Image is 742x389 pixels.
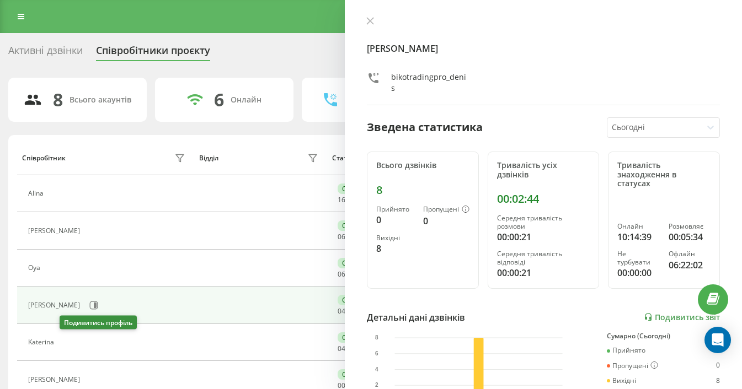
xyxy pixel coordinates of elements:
[669,258,711,272] div: 06:22:02
[338,196,364,204] div: : :
[338,271,364,278] div: : :
[669,223,711,230] div: Розмовляє
[669,250,711,258] div: Офлайн
[60,316,137,329] div: Подивитись профіль
[28,301,83,309] div: [PERSON_NAME]
[8,45,83,62] div: Активні дзвінки
[644,312,720,322] a: Подивитись звіт
[338,307,364,315] div: : :
[28,190,46,197] div: Alina
[376,242,414,255] div: 8
[716,377,720,385] div: 8
[617,223,659,230] div: Онлайн
[376,234,414,242] div: Вихідні
[716,347,720,354] div: 0
[53,89,63,110] div: 8
[338,369,372,380] div: Онлайн
[367,119,483,136] div: Зведена статистика
[199,154,218,162] div: Відділ
[28,227,83,235] div: [PERSON_NAME]
[367,311,465,324] div: Детальні дані дзвінків
[617,230,659,244] div: 10:14:39
[607,377,636,385] div: Вихідні
[338,220,372,231] div: Онлайн
[70,95,131,105] div: Всього акаунтів
[376,206,414,213] div: Прийнято
[497,250,590,266] div: Середня тривалість відповіді
[28,338,57,346] div: Katerina
[617,161,711,188] div: Тривалість знаходження в статусах
[338,183,372,194] div: Онлайн
[617,250,659,266] div: Не турбувати
[22,154,66,162] div: Співробітник
[497,161,590,180] div: Тривалість усіх дзвінків
[716,361,720,370] div: 0
[375,382,378,388] text: 2
[497,230,590,244] div: 00:00:21
[338,345,364,353] div: : :
[497,266,590,279] div: 00:00:21
[375,350,378,356] text: 6
[338,295,372,305] div: Онлайн
[367,42,720,55] h4: [PERSON_NAME]
[391,72,470,94] div: bikotradingpro_denis
[214,89,224,110] div: 6
[617,266,659,279] div: 00:00:00
[607,361,658,370] div: Пропущені
[607,332,720,340] div: Сумарно (Сьогодні)
[423,206,469,214] div: Пропущені
[375,366,378,372] text: 4
[338,332,372,343] div: Онлайн
[338,258,372,268] div: Онлайн
[28,264,43,272] div: Oya
[376,183,469,197] div: 8
[375,334,378,341] text: 8
[332,154,354,162] div: Статус
[497,214,590,230] div: Середня тривалість розмови
[338,344,345,353] span: 04
[497,192,590,206] div: 00:02:44
[28,376,83,383] div: [PERSON_NAME]
[96,45,210,62] div: Співробітники проєкту
[338,195,345,204] span: 16
[607,347,645,354] div: Прийнято
[338,232,345,241] span: 06
[338,233,364,241] div: : :
[338,269,345,279] span: 06
[669,230,711,244] div: 00:05:34
[704,327,731,353] div: Open Intercom Messenger
[376,213,414,226] div: 0
[338,306,345,316] span: 04
[376,161,469,170] div: Всього дзвінків
[231,95,261,105] div: Онлайн
[423,214,469,228] div: 0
